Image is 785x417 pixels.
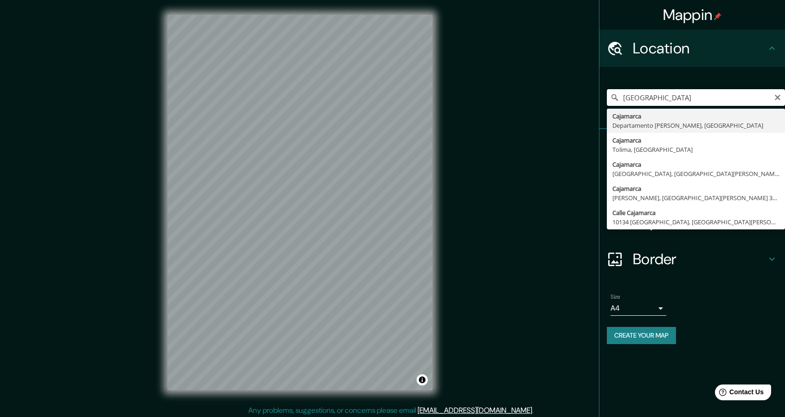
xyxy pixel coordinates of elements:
div: Calle Cajamarca [612,208,779,217]
a: [EMAIL_ADDRESS][DOMAIN_NAME] [418,405,532,415]
div: . [534,405,535,416]
iframe: Help widget launcher [702,381,775,407]
div: Cajamarca [612,160,779,169]
p: Any problems, suggestions, or concerns please email . [248,405,534,416]
button: Create your map [607,327,676,344]
div: . [535,405,537,416]
div: [PERSON_NAME], [GEOGRAPHIC_DATA][PERSON_NAME] 3530000, [GEOGRAPHIC_DATA] [612,193,779,202]
input: Pick your city or area [607,89,785,106]
div: Departamento [PERSON_NAME], [GEOGRAPHIC_DATA] [612,121,779,130]
div: Cajamarca [612,136,779,145]
div: Pins [599,129,785,166]
button: Clear [774,92,781,101]
div: Cajamarca [612,111,779,121]
button: Toggle attribution [417,374,428,385]
div: Border [599,241,785,278]
div: 10134 [GEOGRAPHIC_DATA], [GEOGRAPHIC_DATA][PERSON_NAME], [GEOGRAPHIC_DATA] [612,217,779,227]
h4: Layout [633,213,766,231]
div: A4 [611,301,666,316]
div: [GEOGRAPHIC_DATA], [GEOGRAPHIC_DATA][PERSON_NAME] 9250000, [GEOGRAPHIC_DATA] [612,169,779,178]
div: Location [599,30,785,67]
div: Style [599,166,785,203]
img: pin-icon.png [714,13,721,20]
label: Size [611,293,620,301]
h4: Mappin [663,6,722,24]
h4: Border [633,250,766,268]
canvas: Map [167,15,432,390]
h4: Location [633,39,766,58]
div: Cajamarca [612,184,779,193]
div: Layout [599,203,785,241]
div: Tolima, [GEOGRAPHIC_DATA] [612,145,779,154]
